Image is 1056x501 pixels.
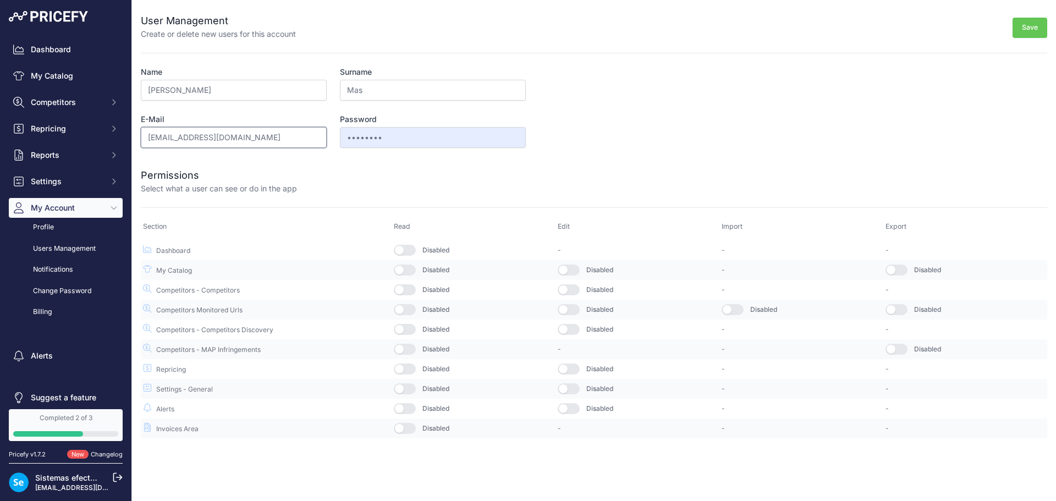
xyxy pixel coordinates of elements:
p: - [722,384,881,393]
span: My Account [31,202,103,213]
div: Completed 2 of 3 [13,414,118,422]
a: Profile [9,218,123,237]
div: Pricefy v1.7.2 [9,450,46,459]
nav: Sidebar [9,40,123,408]
a: Changelog [91,450,123,458]
p: - [886,365,1045,373]
span: Disabled [422,384,449,393]
span: Disabled [586,305,613,313]
p: - [886,246,1045,255]
a: My Catalog [9,66,123,86]
p: Edit [558,222,646,232]
p: - [886,325,1045,334]
a: Sistemas efectoLED [35,473,109,482]
a: Notifications [9,260,123,279]
p: Import [722,222,810,232]
p: - [722,246,881,255]
label: Password [340,114,526,125]
p: Export [886,222,974,232]
p: - [722,325,881,334]
p: Read [394,222,482,232]
a: Users Management [9,239,123,258]
span: Disabled [422,246,449,254]
p: Settings - General [143,383,389,394]
span: Reports [31,150,103,161]
span: Repricing [31,123,103,134]
p: - [558,424,717,433]
p: Alerts [143,403,389,414]
span: Disabled [422,365,449,373]
p: Competitors Monitored Urls [143,304,389,315]
p: Create or delete new users for this account [141,29,296,40]
label: Surname [340,67,526,78]
p: - [722,266,881,274]
label: Name [141,67,327,78]
h2: User Management [141,13,296,29]
p: - [558,345,717,354]
span: Disabled [422,305,449,313]
p: - [886,384,1045,393]
a: Alerts [9,346,123,366]
p: Competitors - Competitors Discovery [143,324,389,334]
p: - [722,345,881,354]
span: Disabled [586,266,613,274]
button: Competitors [9,92,123,112]
a: Change Password [9,282,123,301]
span: Disabled [914,305,941,313]
span: Disabled [586,325,613,333]
a: [EMAIL_ADDRESS][DOMAIN_NAME] [35,483,150,492]
span: Disabled [750,305,777,313]
button: Save [1013,18,1047,38]
span: Disabled [422,266,449,274]
p: Repricing [143,364,389,374]
span: Disabled [586,404,613,412]
span: Disabled [422,325,449,333]
p: Competitors - MAP Infringements [143,344,389,354]
span: Competitors [31,97,103,108]
label: E-Mail [141,114,327,125]
span: New [67,450,89,459]
span: Settings [31,176,103,187]
a: Dashboard [9,40,123,59]
p: Dashboard [143,245,389,255]
button: Reports [9,145,123,165]
p: - [722,285,881,294]
a: Completed 2 of 3 [9,409,123,441]
span: Disabled [586,365,613,373]
p: Competitors - Competitors [143,284,389,295]
p: - [886,424,1045,433]
span: Disabled [586,285,613,294]
button: My Account [9,198,123,218]
a: Billing [9,302,123,322]
p: - [722,365,881,373]
p: - [886,285,1045,294]
p: - [886,404,1045,413]
img: Pricefy Logo [9,11,88,22]
p: - [722,424,881,433]
button: Repricing [9,119,123,139]
span: Disabled [586,384,613,393]
p: My Catalog [143,265,389,275]
p: - [558,246,717,255]
a: Suggest a feature [9,388,123,408]
span: Permissions [141,169,199,181]
span: Disabled [422,345,449,353]
p: Select what a user can see or do in the app [141,183,297,194]
span: Disabled [914,266,941,274]
span: Disabled [422,285,449,294]
p: Section [143,222,231,232]
span: Disabled [914,345,941,353]
p: - [722,404,881,413]
p: Invoices Area [143,423,389,433]
span: Disabled [422,424,449,432]
span: Disabled [422,404,449,412]
button: Settings [9,172,123,191]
